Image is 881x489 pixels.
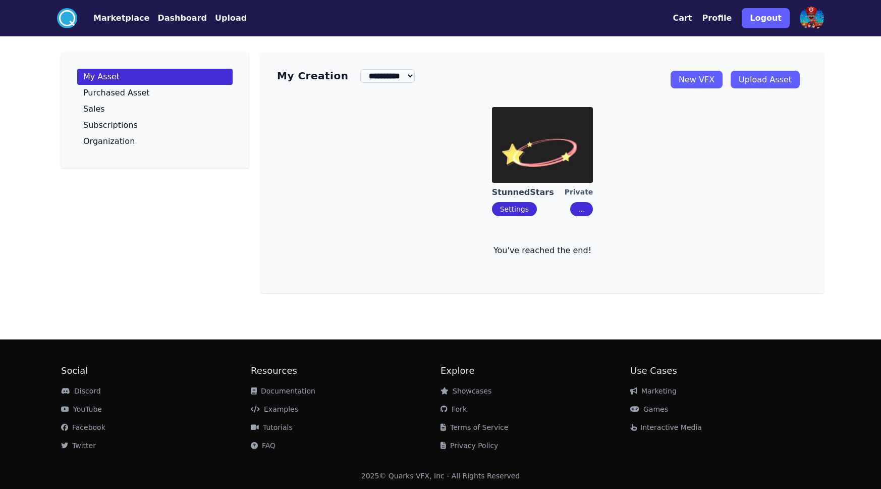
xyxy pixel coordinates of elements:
[630,405,668,413] a: Games
[630,423,702,431] a: Interactive Media
[440,387,491,395] a: Showcases
[440,423,508,431] a: Terms of Service
[61,364,251,378] h2: Social
[440,364,630,378] h2: Explore
[361,471,520,481] div: 2025 © Quarks VFX, Inc - All Rights Reserved
[800,6,824,30] img: profile
[77,101,233,117] a: Sales
[93,12,149,24] button: Marketplace
[492,187,565,198] a: StunnedStars
[83,137,135,145] p: Organization
[702,12,732,24] button: Profile
[500,205,529,213] a: Settings
[671,71,723,88] a: New VFX
[83,121,138,129] p: Subscriptions
[440,405,467,413] a: Fork
[215,12,247,24] button: Upload
[77,117,233,133] a: Subscriptions
[77,12,149,24] a: Marketplace
[83,89,150,97] p: Purchased Asset
[277,244,808,257] p: You've reached the end!
[83,73,120,81] p: My Asset
[565,187,593,198] div: Private
[251,387,315,395] a: Documentation
[251,364,440,378] h2: Resources
[742,4,790,32] a: Logout
[61,423,105,431] a: Facebook
[61,405,102,413] a: YouTube
[77,85,233,101] a: Purchased Asset
[149,12,207,24] a: Dashboard
[440,442,498,450] a: Privacy Policy
[77,69,233,85] a: My Asset
[570,202,593,216] button: ...
[492,202,537,216] button: Settings
[157,12,207,24] button: Dashboard
[61,442,96,450] a: Twitter
[731,71,800,88] a: Upload Asset
[61,387,101,395] a: Discord
[277,69,348,83] h3: My Creation
[673,12,692,24] button: Cart
[251,442,276,450] a: FAQ
[251,423,293,431] a: Tutorials
[630,387,677,395] a: Marketing
[77,133,233,150] a: Organization
[492,107,593,183] img: imgAlt
[83,105,105,113] p: Sales
[207,12,247,24] a: Upload
[630,364,820,378] h2: Use Cases
[742,8,790,28] button: Logout
[251,405,298,413] a: Examples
